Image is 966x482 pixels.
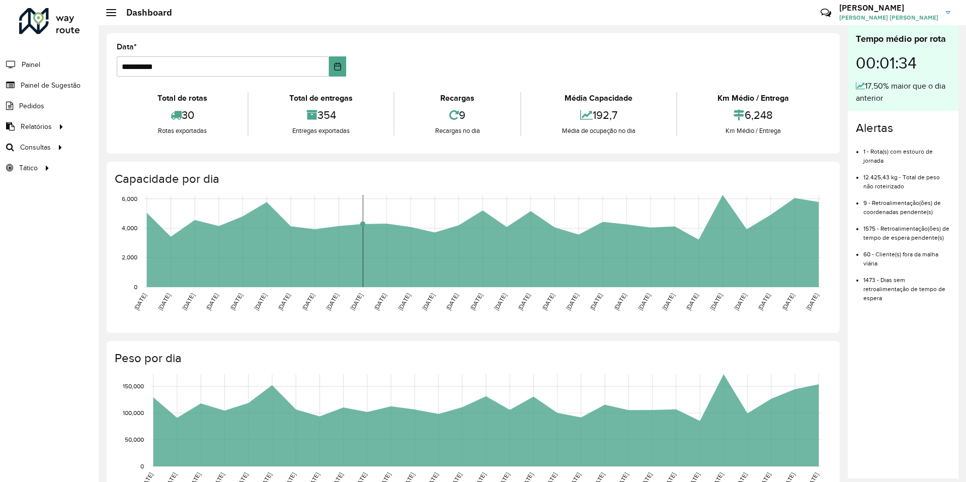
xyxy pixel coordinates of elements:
[517,292,531,311] text: [DATE]
[680,104,827,126] div: 6,248
[661,292,676,311] text: [DATE]
[469,292,484,311] text: [DATE]
[122,225,137,231] text: 4,000
[329,56,347,77] button: Choose Date
[325,292,340,311] text: [DATE]
[251,104,390,126] div: 354
[815,2,837,24] a: Contato Rápido
[397,126,518,136] div: Recargas no dia
[863,268,950,303] li: 1473 - Dias sem retroalimentação de tempo de espera
[863,140,950,165] li: 1 - Rota(s) com estouro de jornada
[757,292,771,311] text: [DATE]
[524,92,673,104] div: Média Capacidade
[397,92,518,104] div: Recargas
[863,165,950,191] li: 12.425,43 kg - Total de peso não roteirizado
[22,59,40,70] span: Painel
[493,292,508,311] text: [DATE]
[157,292,172,311] text: [DATE]
[805,292,820,311] text: [DATE]
[134,284,137,290] text: 0
[122,195,137,202] text: 6,000
[251,92,390,104] div: Total de entregas
[524,126,673,136] div: Média de ocupação no dia
[863,242,950,268] li: 60 - Cliente(s) fora da malha viária
[781,292,795,311] text: [DATE]
[119,126,245,136] div: Rotas exportadas
[19,101,44,111] span: Pedidos
[115,172,830,186] h4: Capacidade por dia
[397,104,518,126] div: 9
[685,292,699,311] text: [DATE]
[229,292,244,311] text: [DATE]
[19,163,38,173] span: Tático
[251,126,390,136] div: Entregas exportadas
[589,292,603,311] text: [DATE]
[373,292,387,311] text: [DATE]
[123,409,144,416] text: 100,000
[839,13,938,22] span: [PERSON_NAME] [PERSON_NAME]
[839,3,938,13] h3: [PERSON_NAME]
[277,292,291,311] text: [DATE]
[709,292,723,311] text: [DATE]
[680,126,827,136] div: Km Médio / Entrega
[122,254,137,261] text: 2,000
[863,191,950,217] li: 9 - Retroalimentação(ões) de coordenadas pendente(s)
[863,217,950,242] li: 1575 - Retroalimentação(ões) de tempo de espera pendente(s)
[856,121,950,135] h4: Alertas
[119,92,245,104] div: Total de rotas
[119,104,245,126] div: 30
[181,292,196,311] text: [DATE]
[613,292,627,311] text: [DATE]
[117,41,137,53] label: Data
[253,292,268,311] text: [DATE]
[349,292,363,311] text: [DATE]
[397,292,412,311] text: [DATE]
[116,7,172,18] h2: Dashboard
[637,292,652,311] text: [DATE]
[565,292,580,311] text: [DATE]
[856,32,950,46] div: Tempo médio por rota
[856,46,950,80] div: 00:01:34
[133,292,147,311] text: [DATE]
[20,142,51,153] span: Consultas
[21,121,52,132] span: Relatórios
[421,292,436,311] text: [DATE]
[301,292,315,311] text: [DATE]
[856,80,950,104] div: 17,50% maior que o dia anterior
[21,80,80,91] span: Painel de Sugestão
[125,436,144,443] text: 50,000
[680,92,827,104] div: Km Médio / Entrega
[445,292,459,311] text: [DATE]
[733,292,748,311] text: [DATE]
[524,104,673,126] div: 192,7
[541,292,555,311] text: [DATE]
[140,463,144,469] text: 0
[123,383,144,389] text: 150,000
[115,351,830,366] h4: Peso por dia
[205,292,219,311] text: [DATE]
